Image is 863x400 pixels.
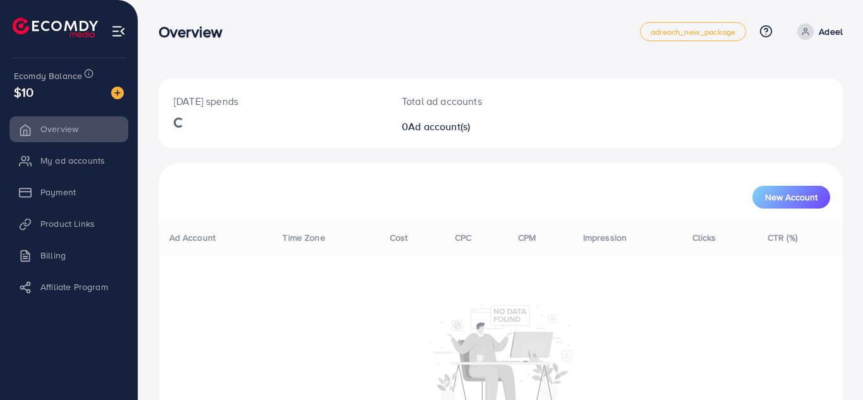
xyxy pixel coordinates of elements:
[174,94,371,109] p: [DATE] spends
[408,119,470,133] span: Ad account(s)
[819,24,843,39] p: Adeel
[765,193,818,202] span: New Account
[14,83,33,101] span: $10
[111,87,124,99] img: image
[402,94,543,109] p: Total ad accounts
[402,121,543,133] h2: 0
[752,186,830,209] button: New Account
[640,22,746,41] a: adreach_new_package
[13,18,98,37] img: logo
[14,70,82,82] span: Ecomdy Balance
[651,28,735,36] span: adreach_new_package
[111,24,126,39] img: menu
[792,23,843,40] a: Adeel
[159,23,232,41] h3: Overview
